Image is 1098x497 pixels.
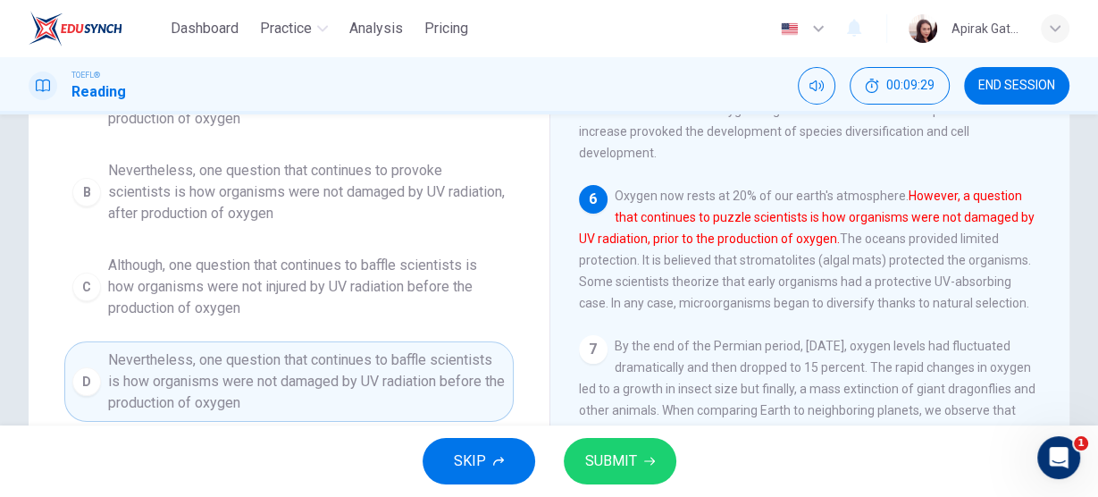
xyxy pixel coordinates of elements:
[163,13,246,45] button: Dashboard
[454,449,486,474] span: SKIP
[778,22,800,36] img: en
[579,185,608,214] div: 6
[951,18,1019,39] div: Apirak Gate-im
[978,79,1055,93] span: END SESSION
[108,255,506,319] span: Although, one question that continues to baffle scientists is how organisms were not injured by U...
[579,339,1035,460] span: By the end of the Permian period, [DATE], oxygen levels had fluctuated dramatically and then drop...
[72,178,101,206] div: B
[1037,436,1080,479] iframe: Intercom live chat
[579,335,608,364] div: 7
[424,18,468,39] span: Pricing
[108,350,506,414] span: Nevertheless, one question that continues to baffle scientists is how organisms were not damaged ...
[108,160,506,224] span: Nevertheless, one question that continues to provoke scientists is how organisms were not damaged...
[72,367,101,396] div: D
[579,189,1035,246] font: However, a question that continues to puzzle scientists is how organisms were not damaged by UV r...
[564,438,676,484] button: SUBMIT
[29,11,163,46] a: EduSynch logo
[964,67,1069,105] button: END SESSION
[417,13,475,45] button: Pricing
[585,449,637,474] span: SUBMIT
[260,18,312,39] span: Practice
[850,67,950,105] button: 00:09:29
[72,273,101,301] div: C
[1074,436,1088,451] span: 1
[171,18,239,39] span: Dashboard
[423,438,535,484] button: SKIP
[342,13,410,45] button: Analysis
[850,67,950,105] div: Hide
[64,341,514,422] button: DNevertheless, one question that continues to baffle scientists is how organisms were not damaged...
[909,14,937,43] img: Profile picture
[71,69,100,81] span: TOEFL®
[579,189,1035,310] span: Oxygen now rests at 20% of our earth's atmosphere. The oceans provided limited protection. It is ...
[798,67,835,105] div: Mute
[64,152,514,232] button: BNevertheless, one question that continues to provoke scientists is how organisms were not damage...
[64,247,514,327] button: CAlthough, one question that continues to baffle scientists is how organisms were not injured by ...
[349,18,403,39] span: Analysis
[253,13,335,45] button: Practice
[886,79,935,93] span: 00:09:29
[29,11,122,46] img: EduSynch logo
[71,81,126,103] h1: Reading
